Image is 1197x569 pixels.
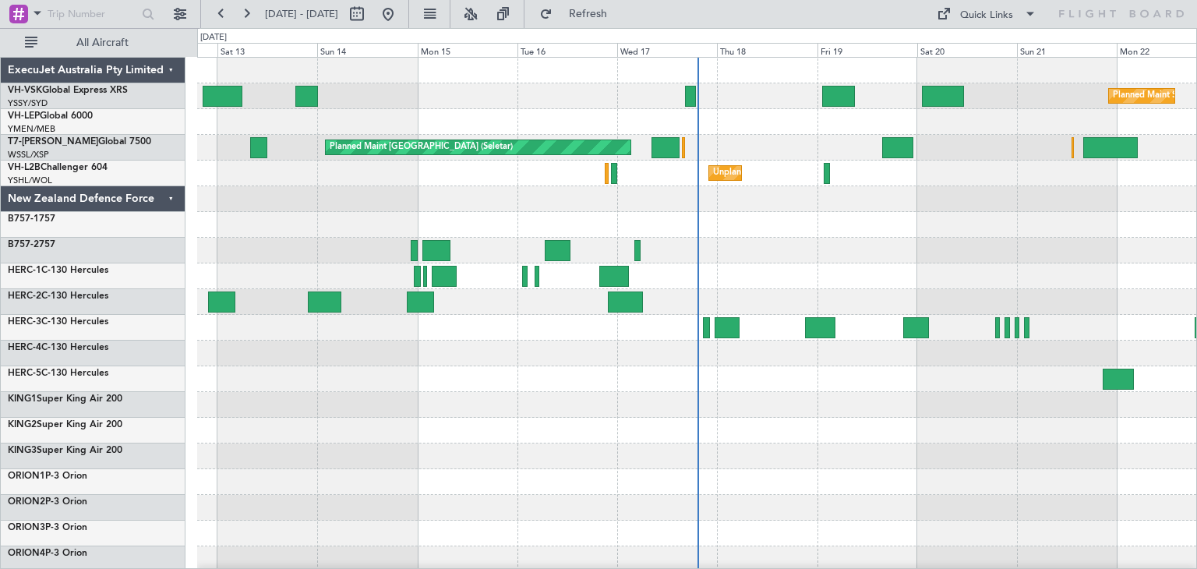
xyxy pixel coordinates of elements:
div: Wed 17 [617,43,717,57]
a: ORION1P-3 Orion [8,472,87,481]
button: Quick Links [929,2,1044,27]
span: HERC-3 [8,317,41,327]
span: All Aircraft [41,37,164,48]
a: KING2Super King Air 200 [8,420,122,429]
div: Unplanned Maint [GEOGRAPHIC_DATA] ([GEOGRAPHIC_DATA]) [713,161,969,185]
span: Refresh [556,9,621,19]
a: HERC-5C-130 Hercules [8,369,108,378]
span: KING3 [8,446,37,455]
a: VH-VSKGlobal Express XRS [8,86,128,95]
div: [DATE] [200,31,227,44]
span: ORION1 [8,472,45,481]
a: YSSY/SYD [8,97,48,109]
span: T7-[PERSON_NAME] [8,137,98,147]
a: ORION3P-3 Orion [8,523,87,532]
a: T7-[PERSON_NAME]Global 7500 [8,137,151,147]
div: Thu 18 [717,43,817,57]
span: HERC-5 [8,369,41,378]
div: Sun 21 [1017,43,1117,57]
span: ORION4 [8,549,45,558]
a: VH-LEPGlobal 6000 [8,111,93,121]
a: WSSL/XSP [8,149,49,161]
a: YMEN/MEB [8,123,55,135]
div: Mon 15 [418,43,517,57]
a: VH-L2BChallenger 604 [8,163,108,172]
span: VH-VSK [8,86,42,95]
a: ORION2P-3 Orion [8,497,87,507]
a: HERC-1C-130 Hercules [8,266,108,275]
span: HERC-1 [8,266,41,275]
a: YSHL/WOL [8,175,52,186]
span: KING2 [8,420,37,429]
span: B757-1 [8,214,39,224]
a: B757-2757 [8,240,55,249]
div: Fri 19 [817,43,917,57]
a: ORION4P-3 Orion [8,549,87,558]
input: Trip Number [48,2,137,26]
span: HERC-2 [8,292,41,301]
span: VH-LEP [8,111,40,121]
a: HERC-3C-130 Hercules [8,317,108,327]
a: HERC-4C-130 Hercules [8,343,108,352]
span: VH-L2B [8,163,41,172]
div: Quick Links [960,8,1013,23]
div: Sat 13 [217,43,317,57]
span: B757-2 [8,240,39,249]
a: B757-1757 [8,214,55,224]
button: Refresh [532,2,626,27]
span: [DATE] - [DATE] [265,7,338,21]
a: KING3Super King Air 200 [8,446,122,455]
div: Planned Maint [GEOGRAPHIC_DATA] (Seletar) [330,136,513,159]
div: Sat 20 [917,43,1017,57]
span: KING1 [8,394,37,404]
span: ORION2 [8,497,45,507]
span: HERC-4 [8,343,41,352]
div: Sun 14 [317,43,417,57]
span: ORION3 [8,523,45,532]
button: All Aircraft [17,30,169,55]
a: HERC-2C-130 Hercules [8,292,108,301]
a: KING1Super King Air 200 [8,394,122,404]
div: Tue 16 [517,43,617,57]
